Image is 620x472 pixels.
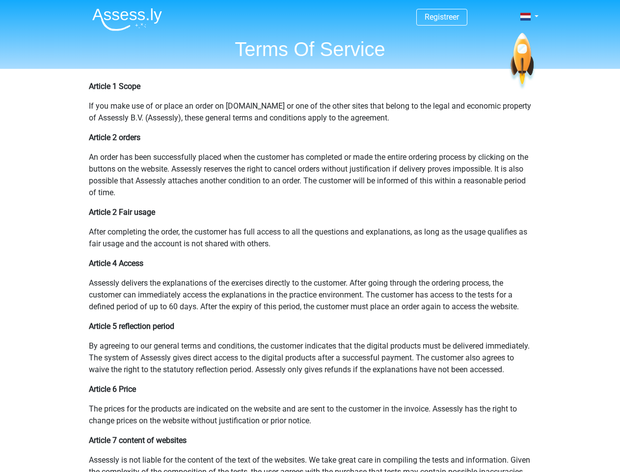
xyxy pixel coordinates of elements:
b: Article 4 Access [89,259,143,268]
img: Assessly [92,8,162,31]
b: Article 2 Fair usage [89,207,155,217]
b: Article 5 reflection period [89,322,174,331]
h1: Terms Of Service [84,37,536,61]
p: By agreeing to our general terms and conditions, the customer indicates that the digital products... [89,340,532,376]
p: After completing the order, the customer has full access to all the questions and explanations, a... [89,226,532,250]
b: Article 7 content of websites [89,436,187,445]
b: Article 1 Scope [89,82,140,91]
b: Article 2 orders [89,133,140,142]
p: The prices for the products are indicated on the website and are sent to the customer in the invo... [89,403,532,427]
b: Article 6 Price [89,384,136,394]
img: spaceship.7d73109d6933.svg [509,33,536,90]
p: If you make use of or place an order on [DOMAIN_NAME] or one of the other sites that belong to th... [89,100,532,124]
a: Registreer [425,12,459,22]
p: Assessly delivers the explanations of the exercises directly to the customer. After going through... [89,277,532,313]
p: An order has been successfully placed when the customer has completed or made the entire ordering... [89,151,532,199]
